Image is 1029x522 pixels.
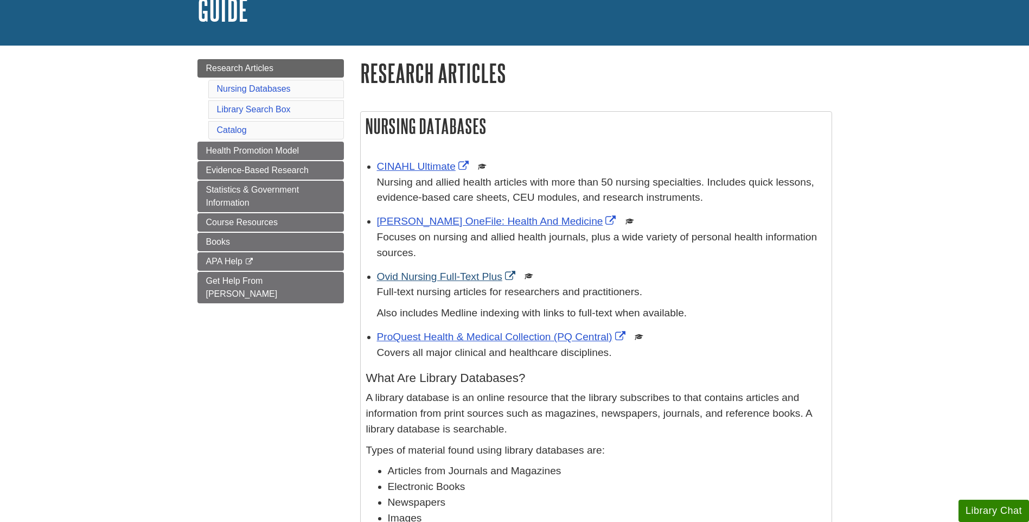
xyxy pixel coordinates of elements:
[958,500,1029,522] button: Library Chat
[206,218,278,227] span: Course Resources
[206,237,230,246] span: Books
[625,217,634,226] img: Scholarly or Peer Reviewed
[197,181,344,212] a: Statistics & Government Information
[377,284,826,300] p: Full-text nursing articles for researchers and practitioners.
[377,175,826,206] p: Nursing and allied health articles with more than 50 nursing specialties. Includes quick lessons,...
[366,390,826,437] p: A library database is an online resource that the library subscribes to that contains articles an...
[377,215,619,227] a: Link opens in new window
[197,252,344,271] a: APA Help
[197,59,344,78] a: Research Articles
[478,162,487,171] img: Scholarly or Peer Reviewed
[217,84,291,93] a: Nursing Databases
[197,142,344,160] a: Health Promotion Model
[377,230,826,261] p: Focuses on nursing and allied health journals, plus a wide variety of personal health information...
[377,331,628,342] a: Link opens in new window
[206,146,299,155] span: Health Promotion Model
[197,213,344,232] a: Course Resources
[377,271,518,282] a: Link opens in new window
[206,63,274,73] span: Research Articles
[388,479,826,495] li: Electronic Books
[366,443,826,459] p: Types of material found using library databases are:
[197,59,344,303] div: Guide Page Menu
[525,272,533,281] img: Scholarly or Peer Reviewed
[206,185,299,207] span: Statistics & Government Information
[377,345,826,361] p: Covers all major clinical and healthcare disciplines.
[206,165,309,175] span: Evidence-Based Research
[206,257,242,266] span: APA Help
[377,161,471,172] a: Link opens in new window
[388,463,826,479] li: Articles from Journals and Magazines
[217,125,247,135] a: Catalog
[217,105,291,114] a: Library Search Box
[245,258,254,265] i: This link opens in a new window
[366,372,826,385] h4: What Are Library Databases?
[388,495,826,511] li: Newspapers
[197,161,344,180] a: Evidence-Based Research
[377,305,826,321] p: Also includes Medline indexing with links to full-text when available.
[206,276,278,298] span: Get Help From [PERSON_NAME]
[197,233,344,251] a: Books
[361,112,832,141] h2: Nursing Databases
[197,272,344,303] a: Get Help From [PERSON_NAME]
[635,333,643,341] img: Scholarly or Peer Reviewed
[360,59,832,87] h1: Research Articles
